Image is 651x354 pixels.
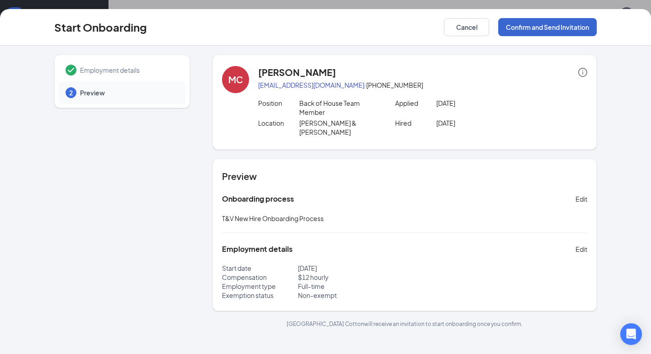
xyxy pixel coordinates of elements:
[222,264,298,273] p: Start date
[258,66,336,79] h4: [PERSON_NAME]
[258,80,587,90] p: · [PHONE_NUMBER]
[222,170,587,183] h4: Preview
[395,99,436,108] p: Applied
[258,118,299,127] p: Location
[258,99,299,108] p: Position
[298,264,405,273] p: [DATE]
[222,214,324,222] span: T&V New Hire Onboarding Process
[54,19,147,35] h3: Start Onboarding
[576,245,587,254] span: Edit
[222,282,298,291] p: Employment type
[222,194,294,204] h5: Onboarding process
[228,73,243,86] div: MC
[395,118,436,127] p: Hired
[80,88,177,97] span: Preview
[66,65,76,76] svg: Checkmark
[298,282,405,291] p: Full-time
[222,291,298,300] p: Exemption status
[258,81,364,89] a: [EMAIL_ADDRESS][DOMAIN_NAME]
[299,118,382,137] p: [PERSON_NAME] & [PERSON_NAME]
[498,18,597,36] button: Confirm and Send Invitation
[436,118,519,127] p: [DATE]
[222,273,298,282] p: Compensation
[212,320,597,328] p: [GEOGRAPHIC_DATA] Cotton will receive an invitation to start onboarding once you confirm.
[578,68,587,77] span: info-circle
[69,88,73,97] span: 2
[299,99,382,117] p: Back of House Team Member
[576,194,587,203] span: Edit
[576,242,587,256] button: Edit
[222,244,292,254] h5: Employment details
[80,66,177,75] span: Employment details
[298,291,405,300] p: Non-exempt
[620,323,642,345] div: Open Intercom Messenger
[436,99,519,108] p: [DATE]
[444,18,489,36] button: Cancel
[576,192,587,206] button: Edit
[298,273,405,282] p: $ 12 hourly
